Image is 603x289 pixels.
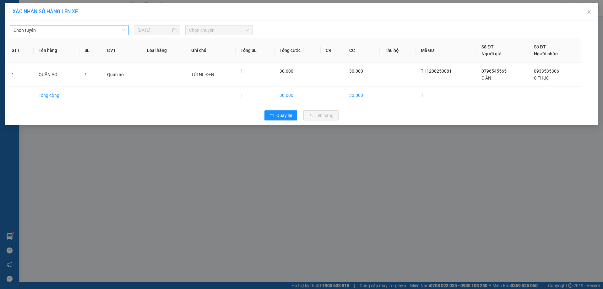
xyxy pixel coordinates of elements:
[274,87,321,104] td: 30.000
[102,38,142,63] th: ĐVT
[274,38,321,63] th: Tổng cước
[7,38,34,63] th: STT
[269,113,274,118] span: rollback
[321,38,344,63] th: CR
[34,87,79,104] td: Tổng cộng
[264,110,297,120] button: rollbackQuay lại
[189,25,249,35] span: Chọn chuyến
[34,38,79,63] th: Tên hàng
[416,38,477,63] th: Mã GD
[236,87,274,104] td: 1
[13,8,78,14] span: XÁC NHẬN SỐ HÀNG LÊN XE
[7,63,34,87] td: 1
[416,87,477,104] td: 1
[481,51,502,56] span: Người gửi
[534,44,546,49] span: Số ĐT
[79,38,102,63] th: SL
[349,69,363,74] span: 30.000
[186,38,236,63] th: Ghi chú
[580,3,598,21] button: Close
[102,63,142,87] td: Quần áo
[280,69,293,74] span: 30.000
[191,72,214,77] span: TÚI NL ĐEN
[481,75,491,81] span: C ÂN
[138,27,171,34] input: 12/08/2025
[34,63,79,87] td: QUẦN ÁO
[344,87,380,104] td: 30.000
[84,72,87,77] span: 1
[534,75,549,81] span: C THỤC
[276,112,292,119] span: Quay lại
[587,9,592,14] span: close
[481,69,507,74] span: 0796545565
[534,69,559,74] span: 0933535306
[534,51,558,56] span: Người nhận
[421,69,452,74] span: TH1208250081
[303,110,339,120] button: uploadLên hàng
[380,38,416,63] th: Thu hộ
[344,38,380,63] th: CC
[14,25,125,35] span: Chọn tuyến
[142,38,187,63] th: Loại hàng
[236,38,274,63] th: Tổng SL
[241,69,243,74] span: 1
[481,44,493,49] span: Số ĐT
